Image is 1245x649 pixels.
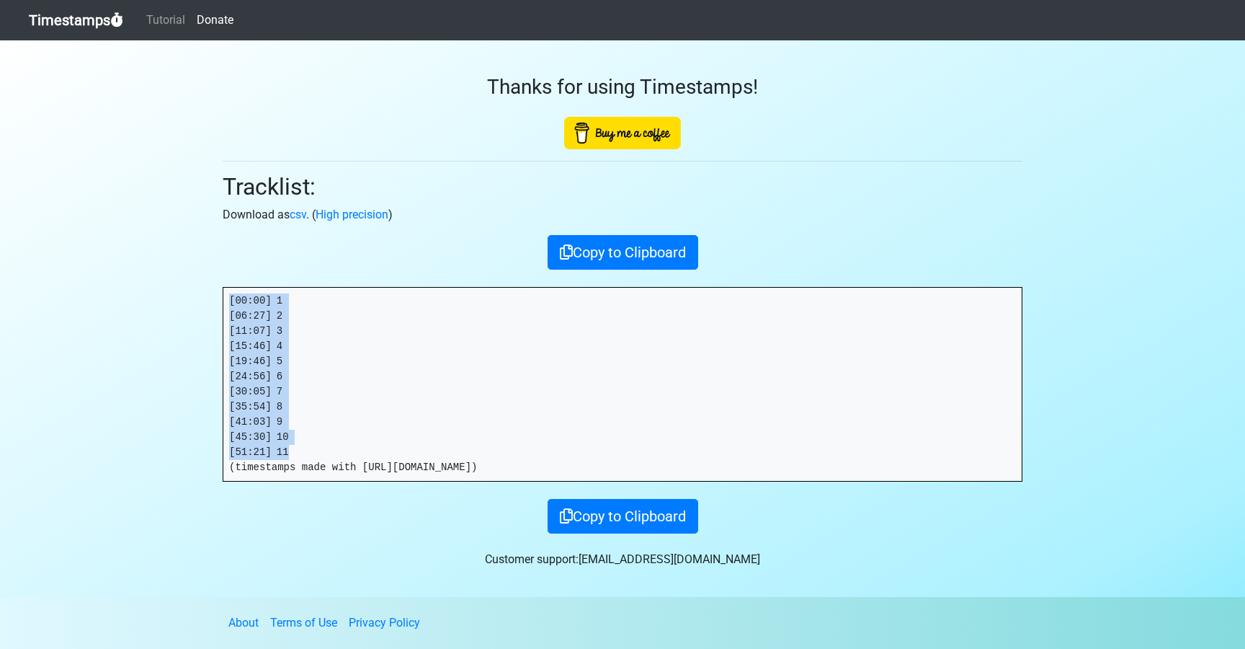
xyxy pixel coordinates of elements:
[349,616,420,630] a: Privacy Policy
[140,6,191,35] a: Tutorial
[228,616,259,630] a: About
[223,288,1022,481] pre: [00:00] 1 [06:27] 2 [11:07] 3 [15:46] 4 [19:46] 5 [24:56] 6 [30:05] 7 [35:54] 8 [41:03] 9 [45:30]...
[270,616,337,630] a: Terms of Use
[223,75,1022,100] h3: Thanks for using Timestamps!
[548,235,698,270] button: Copy to Clipboard
[564,117,681,149] img: Buy Me A Coffee
[223,173,1022,200] h2: Tracklist:
[290,208,306,221] a: csv
[29,6,123,35] a: Timestamps
[223,206,1022,224] p: Download as . ( )
[316,208,388,221] a: High precision
[191,6,239,35] a: Donate
[548,499,698,534] button: Copy to Clipboard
